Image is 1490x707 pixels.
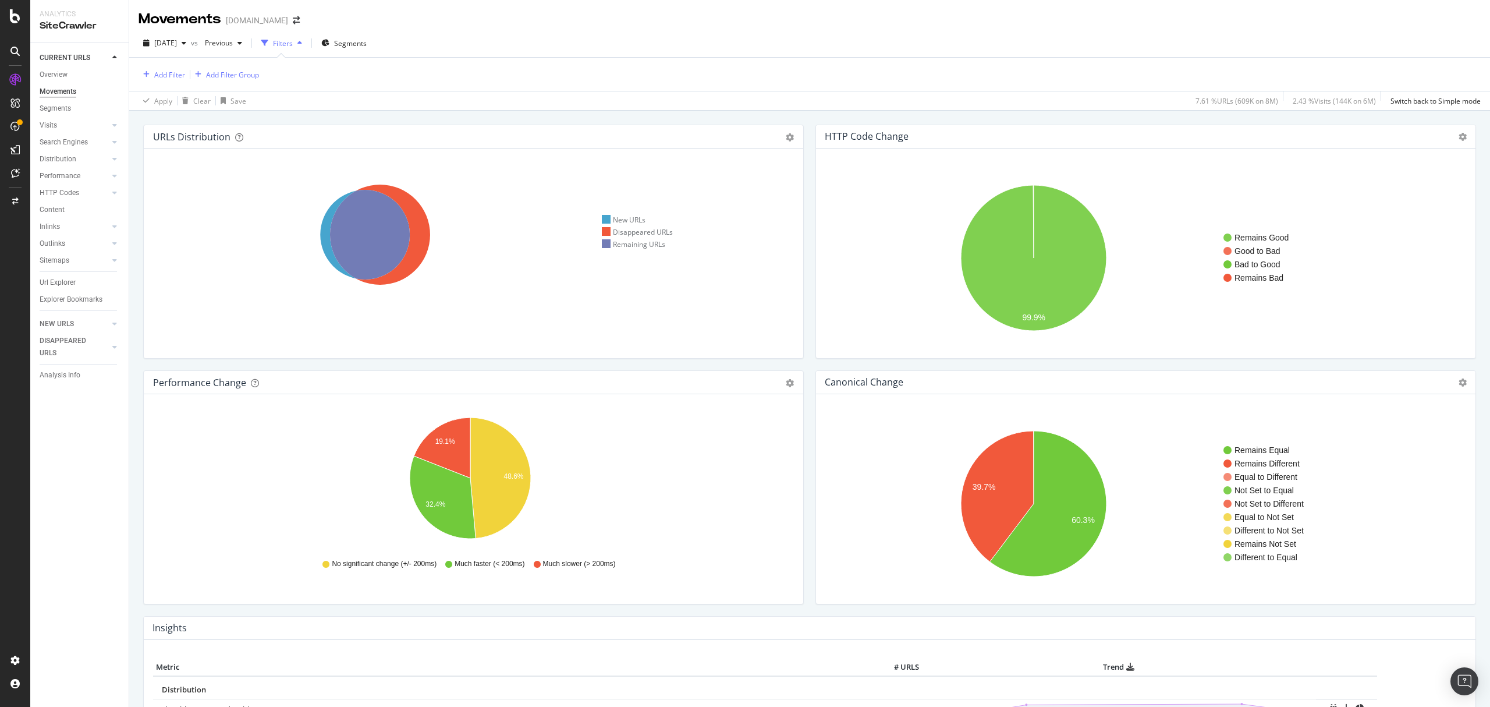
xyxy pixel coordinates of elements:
text: Remains Not Set [1234,539,1296,549]
div: Url Explorer [40,277,76,289]
a: Overview [40,69,120,81]
text: 32.4% [425,500,445,508]
div: Inlinks [40,221,60,233]
div: Add Filter [154,70,185,80]
span: Much slower (> 200ms) [543,559,616,569]
a: Performance [40,170,109,182]
a: Inlinks [40,221,109,233]
svg: A chart. [825,413,1460,595]
div: Analysis Info [40,369,80,381]
div: CURRENT URLS [40,52,90,64]
button: Clear [178,91,211,110]
span: Much faster (< 200ms) [455,559,524,569]
div: Visits [40,119,57,132]
div: Sitemaps [40,254,69,267]
a: HTTP Codes [40,187,109,199]
div: Apply [154,96,172,106]
h4: Insights [152,620,187,636]
div: Remaining URLs [602,239,666,249]
div: Outlinks [40,238,65,250]
div: Movements [139,9,221,29]
text: Not Set to Different [1234,499,1304,508]
span: No significant change (+/- 200ms) [332,559,437,569]
text: Remains Different [1234,459,1300,468]
text: Good to Bad [1234,246,1280,256]
text: 48.6% [504,472,524,480]
text: Equal to Different [1234,472,1297,482]
button: Previous [200,34,247,52]
a: Analysis Info [40,369,120,381]
a: Explorer Bookmarks [40,294,120,306]
div: Filters [273,38,293,48]
text: Remains Good [1234,233,1289,242]
div: URLs Distribution [153,131,230,143]
div: DISAPPEARED URLS [40,335,98,359]
a: Sitemaps [40,254,109,267]
a: Visits [40,119,109,132]
a: Distribution [40,153,109,165]
text: Not Set to Equal [1234,486,1294,495]
div: Analytics [40,9,119,19]
svg: A chart. [825,167,1460,349]
a: Content [40,204,120,216]
text: 60.3% [1072,516,1095,525]
div: Performance Change [153,377,246,388]
i: Options [1459,379,1467,387]
text: Different to Equal [1234,553,1297,562]
span: 2025 Aug. 11th [154,38,177,48]
button: Switch back to Simple mode [1386,91,1481,110]
svg: A chart. [153,413,787,548]
button: Save [216,91,246,110]
text: 99.9% [1022,313,1045,322]
a: Segments [40,102,120,115]
text: Remains Equal [1234,446,1290,455]
div: Performance [40,170,80,182]
text: Equal to Not Set [1234,512,1294,522]
button: Segments [317,34,371,52]
button: Apply [139,91,172,110]
text: Different to Not Set [1234,526,1304,535]
h4: HTTP Code Change [825,129,909,144]
text: 39.7% [973,483,996,492]
div: Switch back to Simple mode [1390,96,1481,106]
text: Bad to Good [1234,260,1280,269]
span: vs [191,38,200,48]
div: SiteCrawler [40,19,119,33]
div: Disappeared URLs [602,227,673,237]
button: Add Filter [139,68,185,82]
a: DISAPPEARED URLS [40,335,109,359]
div: Overview [40,69,68,81]
a: Outlinks [40,238,109,250]
th: Metric [153,659,875,676]
a: CURRENT URLS [40,52,109,64]
a: Search Engines [40,136,109,149]
a: Url Explorer [40,277,120,289]
span: Previous [200,38,233,48]
div: Explorer Bookmarks [40,294,102,306]
div: Clear [193,96,211,106]
a: NEW URLS [40,318,109,330]
span: Distribution [162,684,206,695]
text: 19.1% [435,437,455,446]
div: gear [786,379,794,387]
div: NEW URLS [40,318,74,330]
div: 7.61 % URLs ( 609K on 8M ) [1195,96,1278,106]
div: gear [786,133,794,142]
div: Open Intercom Messenger [1450,667,1478,695]
div: HTTP Codes [40,187,79,199]
div: New URLs [602,215,646,225]
div: Save [230,96,246,106]
span: Segments [334,38,367,48]
button: Filters [257,34,307,52]
div: arrow-right-arrow-left [293,16,300,24]
th: # URLS [875,659,922,676]
div: Distribution [40,153,76,165]
div: [DOMAIN_NAME] [226,15,288,26]
button: Add Filter Group [190,68,259,82]
div: Content [40,204,65,216]
h4: Canonical Change [825,374,903,390]
a: Movements [40,86,120,98]
div: 2.43 % Visits ( 144K on 6M ) [1293,96,1376,106]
